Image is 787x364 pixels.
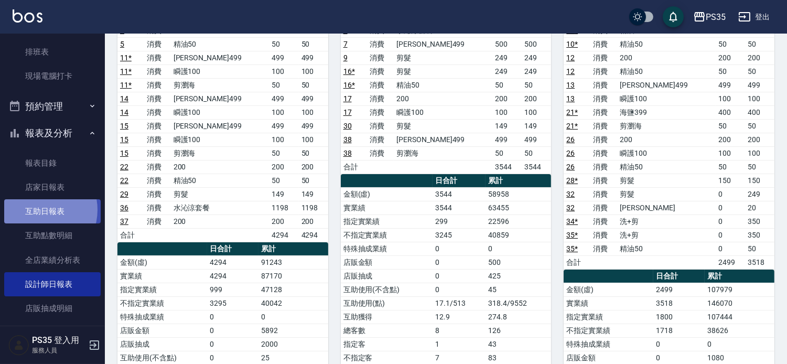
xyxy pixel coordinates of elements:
td: 剪髮 [617,187,716,201]
a: 26 [566,135,575,144]
td: 318.4/9552 [486,296,551,310]
td: 瞬護100 [394,105,492,119]
td: 47128 [258,283,328,296]
td: 消費 [367,37,394,51]
th: 累計 [486,174,551,188]
td: 消費 [144,37,171,51]
th: 日合計 [207,242,258,256]
td: 0 [716,228,745,242]
td: 剪瀏海 [171,146,269,160]
td: 3295 [207,296,258,310]
td: 149 [269,187,299,201]
td: 4294 [299,228,328,242]
a: 32 [566,190,575,198]
td: 4294 [207,269,258,283]
td: 0 [207,310,258,324]
td: 0 [433,242,486,255]
td: 50 [299,174,328,187]
td: 剪髮 [394,119,492,133]
td: 3544 [522,160,551,174]
td: 洗+剪 [617,228,716,242]
a: 9 [343,53,348,62]
td: 91243 [258,255,328,269]
td: 精油50 [394,78,492,92]
td: 50 [522,146,551,160]
td: 400 [716,105,745,119]
td: 剪髮 [171,187,269,201]
td: 0 [653,337,705,351]
td: 499 [522,133,551,146]
td: 200 [745,133,774,146]
td: 消費 [144,78,171,92]
td: 消費 [590,119,617,133]
a: 37 [120,217,128,226]
td: 50 [299,37,328,51]
a: 38 [343,135,352,144]
td: 87170 [258,269,328,283]
td: 消費 [590,201,617,215]
a: 17 [343,94,352,103]
button: save [663,6,684,27]
td: 1800 [653,310,705,324]
td: 消費 [590,105,617,119]
td: 200 [617,133,716,146]
td: 消費 [367,78,394,92]
td: 消費 [144,92,171,105]
td: 消費 [367,65,394,78]
td: 互助獲得 [341,310,433,324]
td: 合計 [117,228,144,242]
td: 指定實業績 [341,215,433,228]
td: 消費 [367,92,394,105]
a: 7 [343,40,348,48]
td: 200 [492,92,522,105]
td: 38626 [705,324,774,337]
td: 消費 [367,119,394,133]
a: 36 [120,204,128,212]
td: 149 [299,187,328,201]
td: 消費 [590,133,617,146]
td: 126 [486,324,551,337]
button: PS35 [689,6,730,28]
td: 249 [745,187,774,201]
td: 50 [745,37,774,51]
a: 15 [120,135,128,144]
td: 金額(虛) [564,283,653,296]
td: 消費 [367,105,394,119]
td: 消費 [590,78,617,92]
a: 13 [566,94,575,103]
td: 消費 [144,51,171,65]
td: 2499 [653,283,705,296]
td: 200 [269,215,299,228]
td: 200 [269,160,299,174]
td: 消費 [367,133,394,146]
td: 瞬護100 [171,65,269,78]
td: 200 [716,133,745,146]
td: 0 [433,255,486,269]
td: 特殊抽成業績 [564,337,653,351]
td: 店販金額 [341,255,433,269]
td: 0 [486,242,551,255]
a: 22 [120,163,128,171]
td: 50 [269,37,299,51]
td: 金額(虛) [117,255,207,269]
a: 32 [566,204,575,212]
a: 30 [343,122,352,130]
td: 不指定實業績 [117,296,207,310]
td: 249 [492,65,522,78]
td: 350 [745,215,774,228]
td: 洗+剪 [617,215,716,228]
td: 20 [745,201,774,215]
td: 指定實業績 [564,310,653,324]
td: 200 [716,51,745,65]
h5: PS35 登入用 [32,335,85,346]
td: 店販抽成 [117,337,207,351]
td: 瞬護100 [171,105,269,119]
td: 0 [716,242,745,255]
img: Logo [13,9,42,23]
td: 100 [745,146,774,160]
td: 249 [522,65,551,78]
div: PS35 [706,10,726,24]
td: 299 [433,215,486,228]
td: 50 [492,146,522,160]
a: 26 [566,149,575,157]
